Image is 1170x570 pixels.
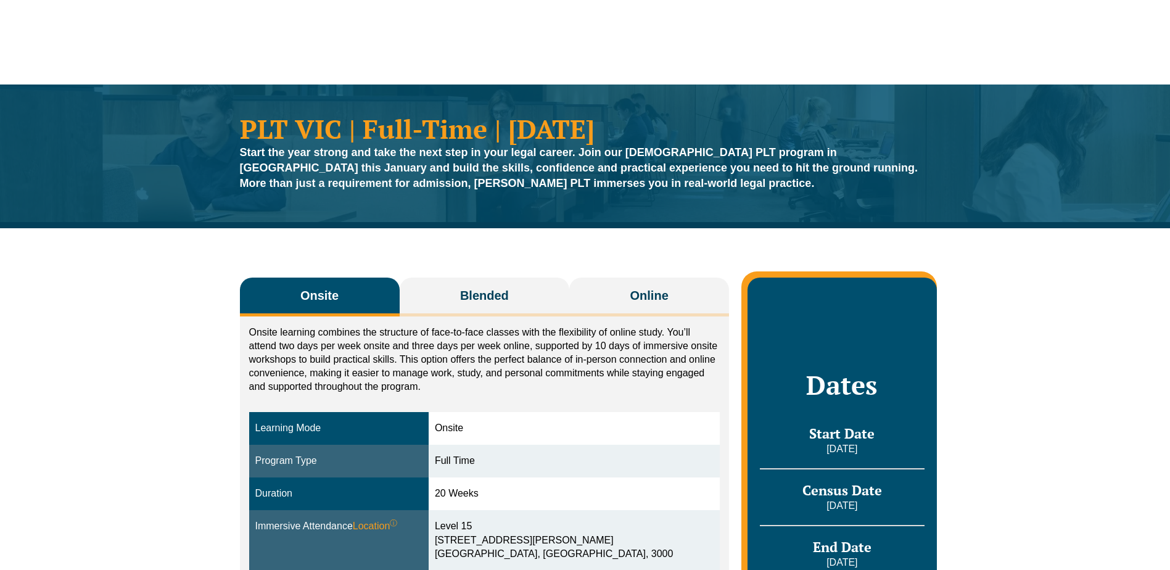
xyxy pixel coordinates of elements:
[813,538,871,556] span: End Date
[255,421,422,436] div: Learning Mode
[630,287,669,304] span: Online
[249,326,720,394] p: Onsite learning combines the structure of face-to-face classes with the flexibility of online stu...
[240,115,931,142] h1: PLT VIC | Full-Time | [DATE]
[255,454,422,468] div: Program Type
[300,287,339,304] span: Onsite
[435,421,714,436] div: Onsite
[809,424,875,442] span: Start Date
[760,499,924,513] p: [DATE]
[760,442,924,456] p: [DATE]
[255,487,422,501] div: Duration
[760,556,924,569] p: [DATE]
[390,519,397,527] sup: ⓘ
[435,519,714,562] div: Level 15 [STREET_ADDRESS][PERSON_NAME] [GEOGRAPHIC_DATA], [GEOGRAPHIC_DATA], 3000
[760,370,924,400] h2: Dates
[240,146,918,189] strong: Start the year strong and take the next step in your legal career. Join our [DEMOGRAPHIC_DATA] PL...
[353,519,398,534] span: Location
[802,481,882,499] span: Census Date
[460,287,509,304] span: Blended
[435,454,714,468] div: Full Time
[255,519,422,534] div: Immersive Attendance
[435,487,714,501] div: 20 Weeks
